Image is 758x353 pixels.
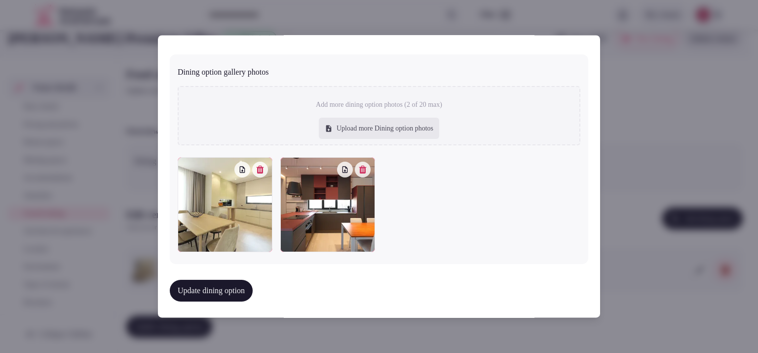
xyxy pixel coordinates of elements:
[316,100,442,110] p: Add more dining option photos (2 of 20 max)
[170,280,253,302] button: Update dining option
[280,157,375,252] div: RV-SanPietro Premium Villas-amenities-kitchen.jpg
[319,118,439,139] div: Upload more Dining option photos
[178,157,272,252] div: RV-SanPietro Premium Villas-amenities-kitchen 2.jpg
[178,62,580,78] div: Dining option gallery photos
